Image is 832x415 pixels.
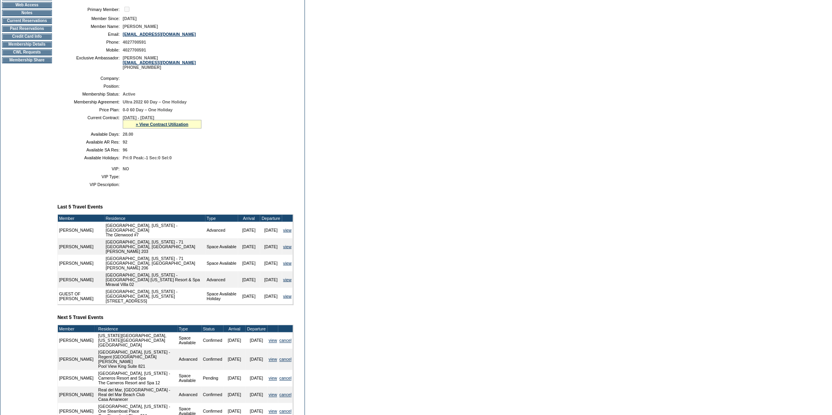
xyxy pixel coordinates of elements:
[224,349,246,370] td: [DATE]
[178,332,202,349] td: Space Available
[61,182,120,187] td: VIP Description:
[123,132,133,136] span: 28.00
[97,332,178,349] td: [US_STATE][GEOGRAPHIC_DATA], [US_STATE][GEOGRAPHIC_DATA] [GEOGRAPHIC_DATA]
[57,204,103,210] b: Last 5 Travel Events
[178,370,202,387] td: Space Available
[238,255,260,271] td: [DATE]
[238,215,260,222] td: Arrival
[246,387,268,403] td: [DATE]
[279,338,292,343] a: cancel
[2,57,52,63] td: Membership Share
[61,92,120,96] td: Membership Status:
[105,288,206,304] td: [GEOGRAPHIC_DATA], [US_STATE] - [GEOGRAPHIC_DATA], [US_STATE] [STREET_ADDRESS]
[123,100,187,104] span: Ultra 2022 60 Day – One Holiday
[238,222,260,238] td: [DATE]
[279,409,292,414] a: cancel
[2,26,52,32] td: Past Reservations
[58,370,95,387] td: [PERSON_NAME]
[283,244,292,249] a: view
[97,325,178,332] td: Residence
[105,215,206,222] td: Residence
[202,349,224,370] td: Confirmed
[58,271,105,288] td: [PERSON_NAME]
[2,49,52,55] td: CWL Requests
[205,238,238,255] td: Space Available
[205,222,238,238] td: Advanced
[178,325,202,332] td: Type
[123,16,137,21] span: [DATE]
[123,40,146,44] span: 4027700591
[58,215,105,222] td: Member
[58,255,105,271] td: [PERSON_NAME]
[123,155,172,160] span: Pri:0 Peak:-1 Sec:0 Sel:0
[224,332,246,349] td: [DATE]
[246,349,268,370] td: [DATE]
[2,41,52,48] td: Membership Details
[58,238,105,255] td: [PERSON_NAME]
[279,357,292,362] a: cancel
[2,10,52,16] td: Notes
[61,166,120,171] td: VIP:
[105,255,206,271] td: [GEOGRAPHIC_DATA], [US_STATE] - 71 [GEOGRAPHIC_DATA], [GEOGRAPHIC_DATA] [PERSON_NAME] 206
[224,370,246,387] td: [DATE]
[205,255,238,271] td: Space Available
[2,18,52,24] td: Current Reservations
[123,55,196,70] span: [PERSON_NAME] [PHONE_NUMBER]
[61,32,120,37] td: Email:
[224,387,246,403] td: [DATE]
[283,277,292,282] a: view
[136,122,189,127] a: » View Contract Utilization
[61,140,120,144] td: Available AR Res:
[61,48,120,52] td: Mobile:
[57,315,104,320] b: Next 5 Travel Events
[269,338,277,343] a: view
[283,261,292,266] a: view
[61,115,120,129] td: Current Contract:
[246,325,268,332] td: Departure
[224,325,246,332] td: Arrival
[260,222,282,238] td: [DATE]
[58,325,95,332] td: Member
[97,349,178,370] td: [GEOGRAPHIC_DATA], [US_STATE] - Regent [GEOGRAPHIC_DATA][PERSON_NAME] Pool View King Suite 821
[246,332,268,349] td: [DATE]
[61,24,120,29] td: Member Name:
[58,288,105,304] td: GUEST OF [PERSON_NAME]
[260,255,282,271] td: [DATE]
[105,222,206,238] td: [GEOGRAPHIC_DATA], [US_STATE] - [GEOGRAPHIC_DATA] The Glenwood #7
[279,376,292,381] a: cancel
[61,174,120,179] td: VIP Type:
[178,387,202,403] td: Advanced
[283,228,292,232] a: view
[61,16,120,21] td: Member Since:
[123,148,128,152] span: 96
[123,92,135,96] span: Active
[205,288,238,304] td: Space Available Holiday
[202,370,224,387] td: Pending
[105,271,206,288] td: [GEOGRAPHIC_DATA], [US_STATE] - [GEOGRAPHIC_DATA] [US_STATE] Resort & Spa Miraval Villa 02
[58,387,95,403] td: [PERSON_NAME]
[58,332,95,349] td: [PERSON_NAME]
[246,370,268,387] td: [DATE]
[97,370,178,387] td: [GEOGRAPHIC_DATA], [US_STATE] - Carneros Resort and Spa The Carneros Resort and Spa 12
[61,55,120,70] td: Exclusive Ambassador:
[260,288,282,304] td: [DATE]
[238,288,260,304] td: [DATE]
[58,349,95,370] td: [PERSON_NAME]
[269,357,277,362] a: view
[178,349,202,370] td: Advanced
[61,40,120,44] td: Phone:
[269,376,277,381] a: view
[61,132,120,136] td: Available Days:
[123,48,146,52] span: 4027700591
[105,238,206,255] td: [GEOGRAPHIC_DATA], [US_STATE] - 71 [GEOGRAPHIC_DATA], [GEOGRAPHIC_DATA] [PERSON_NAME] 203
[61,76,120,81] td: Company:
[123,60,196,65] a: [EMAIL_ADDRESS][DOMAIN_NAME]
[58,222,105,238] td: [PERSON_NAME]
[123,32,196,37] a: [EMAIL_ADDRESS][DOMAIN_NAME]
[260,238,282,255] td: [DATE]
[205,215,238,222] td: Type
[61,84,120,89] td: Position:
[205,271,238,288] td: Advanced
[2,2,52,8] td: Web Access
[123,166,129,171] span: NO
